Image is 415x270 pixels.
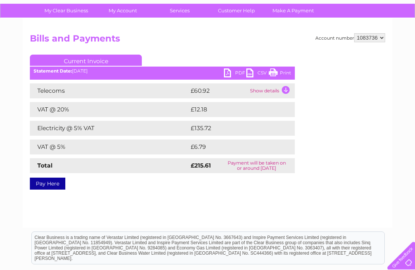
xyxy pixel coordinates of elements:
a: Pay Here [30,178,65,190]
td: Telecoms [30,83,189,98]
a: Log out [390,32,408,37]
a: Telecoms [323,32,346,37]
b: Statement Date: [34,68,72,74]
a: Print [269,68,291,79]
a: Contact [365,32,384,37]
a: 0333 014 3131 [274,4,326,13]
td: VAT @ 20% [30,102,189,117]
a: Customer Help [206,4,267,18]
a: Make A Payment [262,4,324,18]
div: Account number [315,33,385,42]
div: [DATE] [30,68,295,74]
div: Clear Business is a trading name of Verastar Limited (registered in [GEOGRAPHIC_DATA] No. 3667643... [32,4,384,36]
a: Current Invoice [30,55,142,66]
td: £60.92 [189,83,248,98]
a: My Account [92,4,154,18]
a: CSV [246,68,269,79]
strong: Total [37,162,53,169]
td: VAT @ 5% [30,139,189,154]
img: logo.png [15,19,53,42]
td: £12.18 [189,102,278,117]
td: £135.72 [189,121,281,136]
h2: Bills and Payments [30,33,385,47]
a: PDF [224,68,246,79]
td: £6.79 [189,139,277,154]
a: Services [149,4,210,18]
a: Water [284,32,298,37]
strong: £215.61 [191,162,211,169]
td: Electricity @ 5% VAT [30,121,189,136]
a: Energy [302,32,319,37]
td: Show details [248,83,295,98]
td: Payment will be taken on or around [DATE] [218,158,295,173]
a: Blog [350,32,361,37]
a: My Clear Business [35,4,97,18]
